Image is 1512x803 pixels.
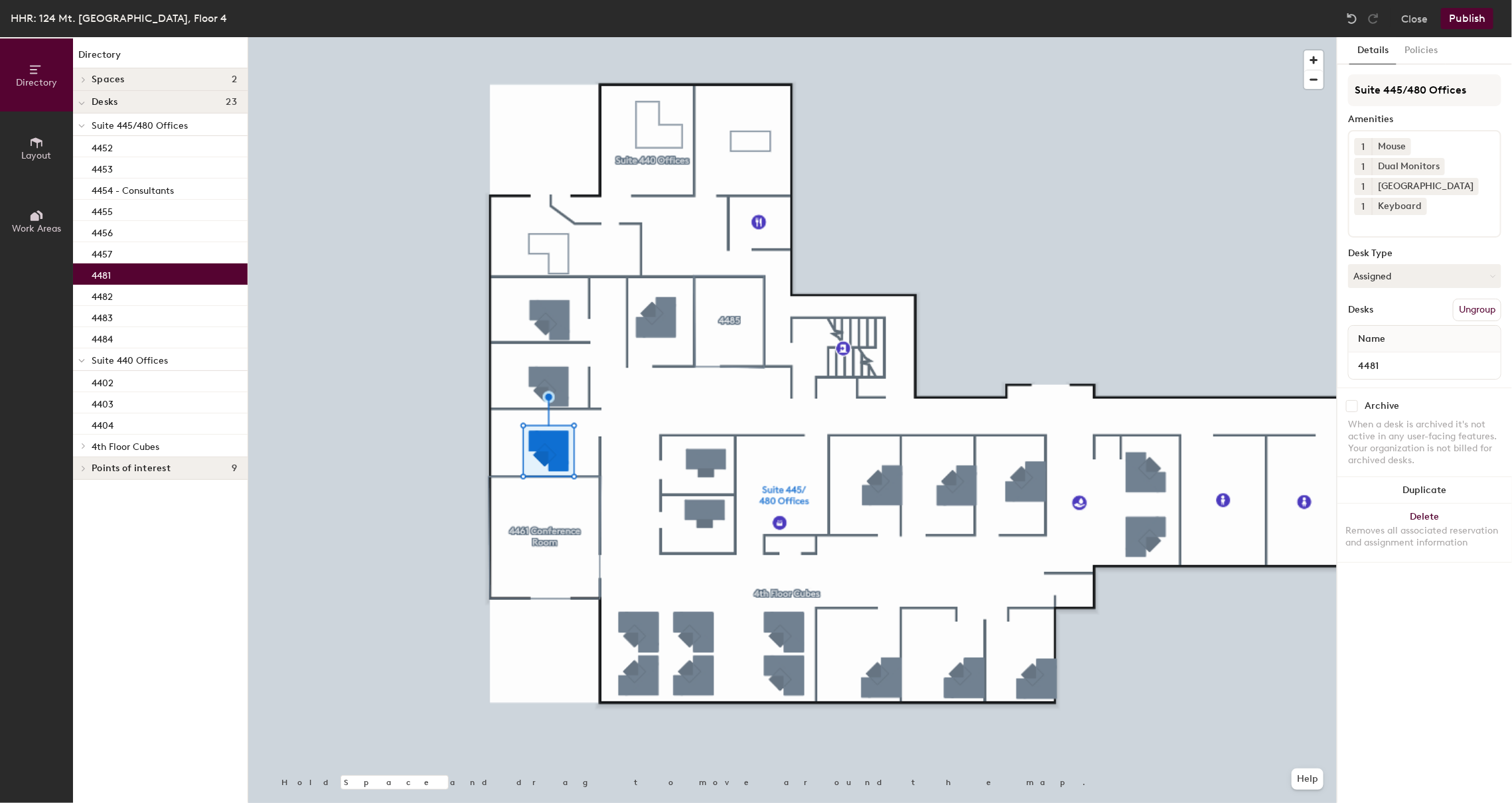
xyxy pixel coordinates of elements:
span: 4th Floor Cubes [92,441,159,453]
div: Amenities [1348,114,1501,125]
div: Removes all associated reservation and assignment information [1345,525,1504,549]
span: 1 [1362,140,1365,154]
input: Unnamed desk [1351,356,1498,375]
span: Layout [22,150,52,161]
div: Desk Type [1348,248,1501,259]
span: 23 [226,97,237,108]
span: Suite 445/480 Offices [92,120,188,131]
h1: Directory [73,48,248,68]
button: 1 [1355,198,1372,215]
span: 1 [1362,200,1365,214]
p: 4404 [92,416,113,431]
p: 4453 [92,160,113,175]
button: Duplicate [1337,477,1512,504]
span: Work Areas [12,223,61,234]
p: 4403 [92,395,113,410]
p: 4484 [92,330,113,345]
div: Archive [1365,401,1399,411]
div: Dual Monitors [1372,158,1445,175]
p: 4452 [92,139,113,154]
button: Close [1401,8,1428,29]
p: 4482 [92,287,113,303]
button: Assigned [1348,264,1501,288]
p: 4454 - Consultants [92,181,174,196]
span: 2 [232,74,237,85]
span: Points of interest [92,463,171,474]
span: Suite 440 Offices [92,355,168,366]
span: Directory [16,77,57,88]
span: Spaces [92,74,125,85]
span: Desks [92,97,117,108]
span: 1 [1362,160,1365,174]
button: Policies [1397,37,1446,64]
img: Undo [1345,12,1359,25]
div: [GEOGRAPHIC_DATA] [1372,178,1479,195]
div: Keyboard [1372,198,1427,215]
button: 1 [1355,178,1372,195]
button: Help [1292,768,1323,790]
div: HHR: 124 Mt. [GEOGRAPHIC_DATA], Floor 4 [11,10,227,27]
button: Publish [1441,8,1493,29]
button: 1 [1355,138,1372,155]
div: Desks [1348,305,1373,315]
button: DeleteRemoves all associated reservation and assignment information [1337,504,1512,562]
p: 4483 [92,309,113,324]
button: Ungroup [1453,299,1501,321]
p: 4402 [92,374,113,389]
p: 4455 [92,202,113,218]
span: 1 [1362,180,1365,194]
img: Redo [1367,12,1380,25]
button: 1 [1355,158,1372,175]
button: Details [1349,37,1397,64]
span: 9 [232,463,237,474]
div: Mouse [1372,138,1411,155]
div: When a desk is archived it's not active in any user-facing features. Your organization is not bil... [1348,419,1501,467]
p: 4456 [92,224,113,239]
span: Name [1351,327,1392,351]
p: 4481 [92,266,111,281]
p: 4457 [92,245,112,260]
